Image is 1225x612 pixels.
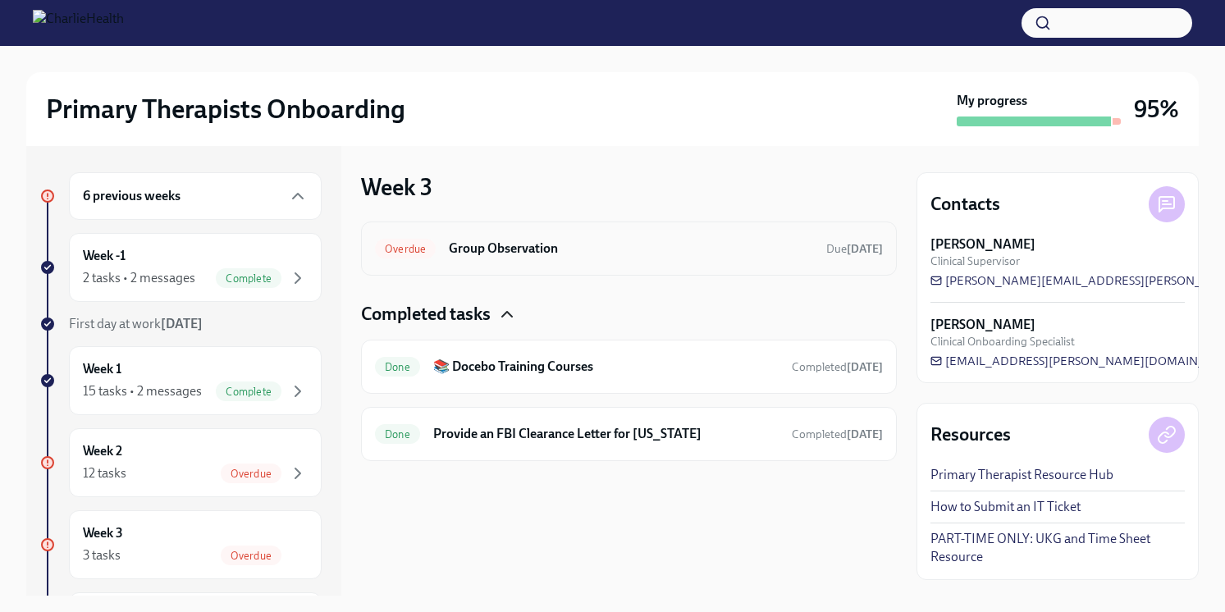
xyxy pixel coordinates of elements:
span: Done [375,361,420,373]
h4: Contacts [930,192,1000,217]
a: Week 212 tasksOverdue [39,428,322,497]
h6: 6 previous weeks [83,187,181,205]
h6: Week 3 [83,524,123,542]
h4: Completed tasks [361,302,491,327]
strong: My progress [957,92,1027,110]
h6: Week 1 [83,360,121,378]
h6: Provide an FBI Clearance Letter for [US_STATE] [433,425,779,443]
span: Completed [792,360,883,374]
span: July 16th, 2025 02:51 [792,359,883,375]
a: Week 115 tasks • 2 messagesComplete [39,346,322,415]
div: 15 tasks • 2 messages [83,382,202,400]
span: Overdue [221,468,281,480]
div: 3 tasks [83,546,121,564]
span: Clinical Onboarding Specialist [930,334,1075,349]
span: Due [826,242,883,256]
strong: [DATE] [847,242,883,256]
strong: [DATE] [161,316,203,331]
h2: Primary Therapists Onboarding [46,93,405,126]
span: July 16th, 2025 07:00 [826,241,883,257]
span: Overdue [375,243,436,255]
h4: Resources [930,422,1011,447]
span: August 12th, 2025 19:15 [792,427,883,442]
span: Done [375,428,420,441]
a: Week 33 tasksOverdue [39,510,322,579]
a: Week -12 tasks • 2 messagesComplete [39,233,322,302]
a: DoneProvide an FBI Clearance Letter for [US_STATE]Completed[DATE] [375,421,883,447]
strong: [DATE] [847,360,883,374]
a: Done📚 Docebo Training CoursesCompleted[DATE] [375,354,883,380]
span: Clinical Supervisor [930,253,1020,269]
h3: 95% [1134,94,1179,124]
h6: Week -1 [83,247,126,265]
span: First day at work [69,316,203,331]
h6: Group Observation [449,240,813,258]
span: Overdue [221,550,281,562]
strong: [PERSON_NAME] [930,316,1035,334]
span: Complete [216,386,281,398]
h6: 📚 Docebo Training Courses [433,358,779,376]
strong: [DATE] [847,427,883,441]
span: Complete [216,272,281,285]
a: Primary Therapist Resource Hub [930,466,1113,484]
div: 2 tasks • 2 messages [83,269,195,287]
span: Completed [792,427,883,441]
div: 6 previous weeks [69,172,322,220]
div: 12 tasks [83,464,126,482]
h6: Week 2 [83,442,122,460]
img: CharlieHealth [33,10,124,36]
a: PART-TIME ONLY: UKG and Time Sheet Resource [930,530,1185,566]
a: First day at work[DATE] [39,315,322,333]
h3: Week 3 [361,172,432,202]
a: How to Submit an IT Ticket [930,498,1081,516]
div: Completed tasks [361,302,897,327]
a: OverdueGroup ObservationDue[DATE] [375,235,883,262]
strong: [PERSON_NAME] [930,235,1035,253]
